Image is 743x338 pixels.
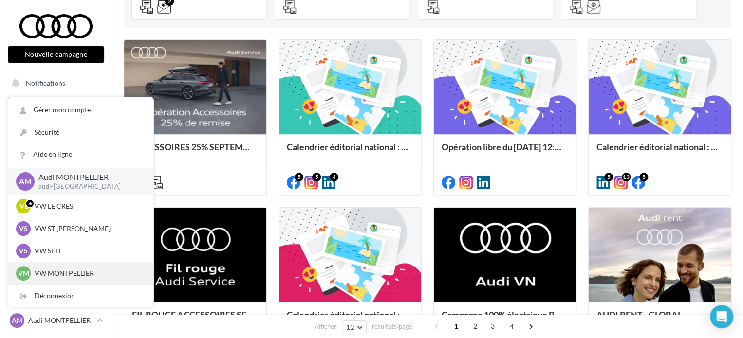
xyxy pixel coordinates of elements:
[448,319,464,334] span: 1
[287,142,413,161] div: Calendrier éditorial national : du 02.09 au 03.09
[8,122,153,143] a: Sécurité
[38,182,138,191] p: audi-[GEOGRAPHIC_DATA]
[35,246,142,256] p: VW SETE
[287,310,413,329] div: Calendrier éditorial national : semaines du 04.08 au 25.08
[710,305,733,328] div: Open Intercom Messenger
[442,310,568,329] div: Campagne 100% électrique BEV Septembre
[28,316,93,325] p: Audi MONTPELLIER
[6,219,106,248] a: PLV et print personnalisable
[6,171,106,191] a: Campagnes
[346,323,354,331] span: 12
[8,143,153,165] a: Aide en ligne
[295,173,303,181] div: 5
[6,195,106,215] a: Médiathèque
[38,172,138,183] p: Audi MONTPELLIER
[132,310,259,329] div: FIL ROUGE ACCESSOIRES SEPTEMBRE - AUDI SERVICE
[6,121,106,142] a: Boîte de réception99+
[8,311,104,330] a: AM Audi MONTPELLIER
[6,97,106,118] a: Opérations
[596,310,723,329] div: AUDI RENT - GLOBAL
[19,246,28,256] span: VS
[19,176,32,187] span: AM
[604,173,613,181] div: 5
[8,99,153,121] a: Gérer mon compte
[596,142,723,161] div: Calendrier éditorial national : semaine du 25.08 au 31.08
[639,173,648,181] div: 5
[8,285,153,307] div: Déconnexion
[312,173,321,181] div: 5
[6,73,102,93] button: Notifications
[12,316,23,325] span: AM
[26,79,65,87] span: Notifications
[35,224,142,233] p: VW ST [PERSON_NAME]
[19,224,28,233] span: VS
[342,320,367,334] button: 12
[35,268,142,278] p: VW MONTPELLIER
[467,319,483,334] span: 2
[485,319,501,334] span: 3
[442,142,568,161] div: Opération libre du [DATE] 12:06
[315,322,336,331] span: Afficher
[8,46,104,63] button: Nouvelle campagne
[622,173,631,181] div: 13
[330,173,338,181] div: 4
[504,319,520,334] span: 4
[372,322,412,331] span: résultats/page
[132,142,259,161] div: ACCESSOIRES 25% SEPTEMBRE - AUDI SERVICE
[19,201,28,211] span: VL
[35,201,142,211] p: VW LE CRES
[18,268,29,278] span: VM
[6,146,106,167] a: Visibilité en ligne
